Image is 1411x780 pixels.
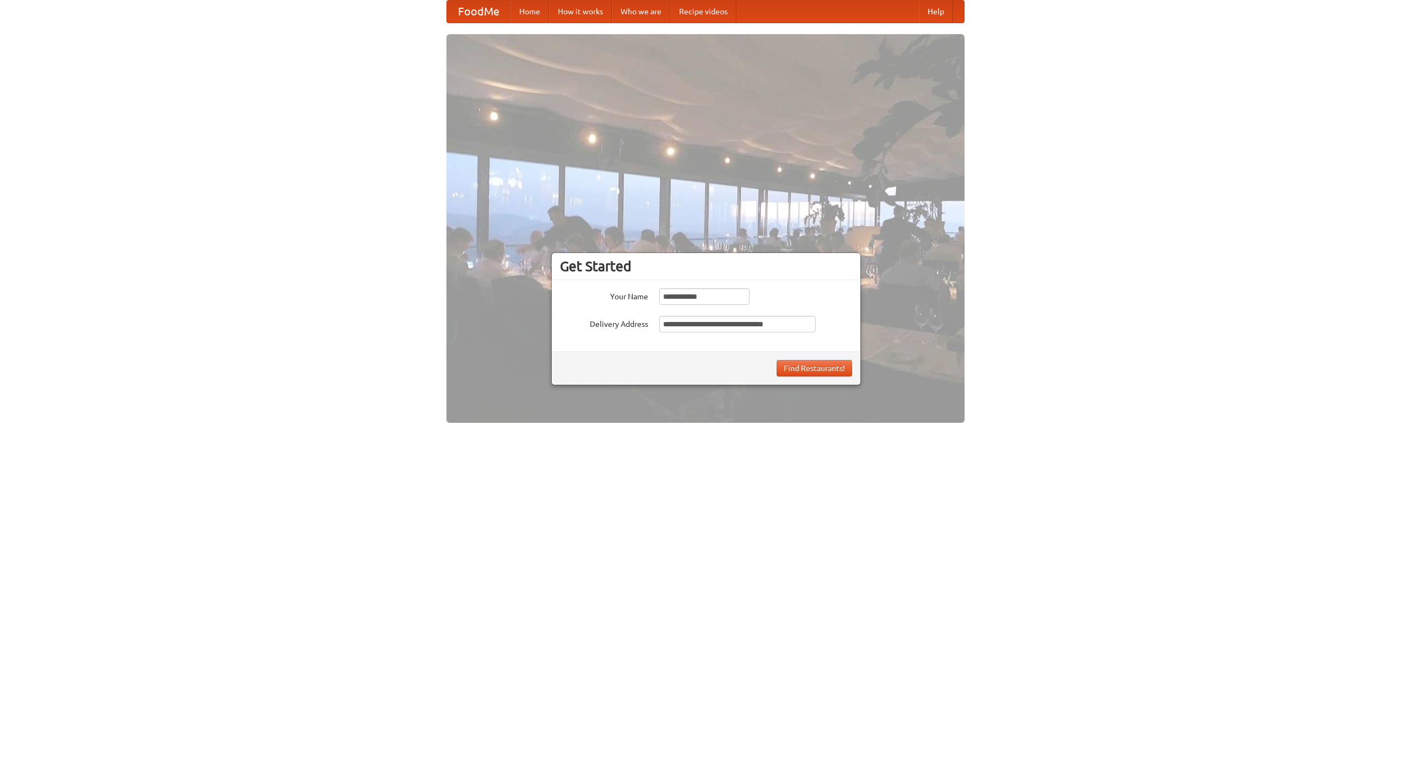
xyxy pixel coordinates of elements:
a: Who we are [612,1,670,23]
a: Recipe videos [670,1,736,23]
a: FoodMe [447,1,510,23]
a: Help [919,1,953,23]
label: Your Name [560,288,648,302]
a: Home [510,1,549,23]
h3: Get Started [560,258,852,275]
a: How it works [549,1,612,23]
label: Delivery Address [560,316,648,330]
button: Find Restaurants! [777,360,852,376]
